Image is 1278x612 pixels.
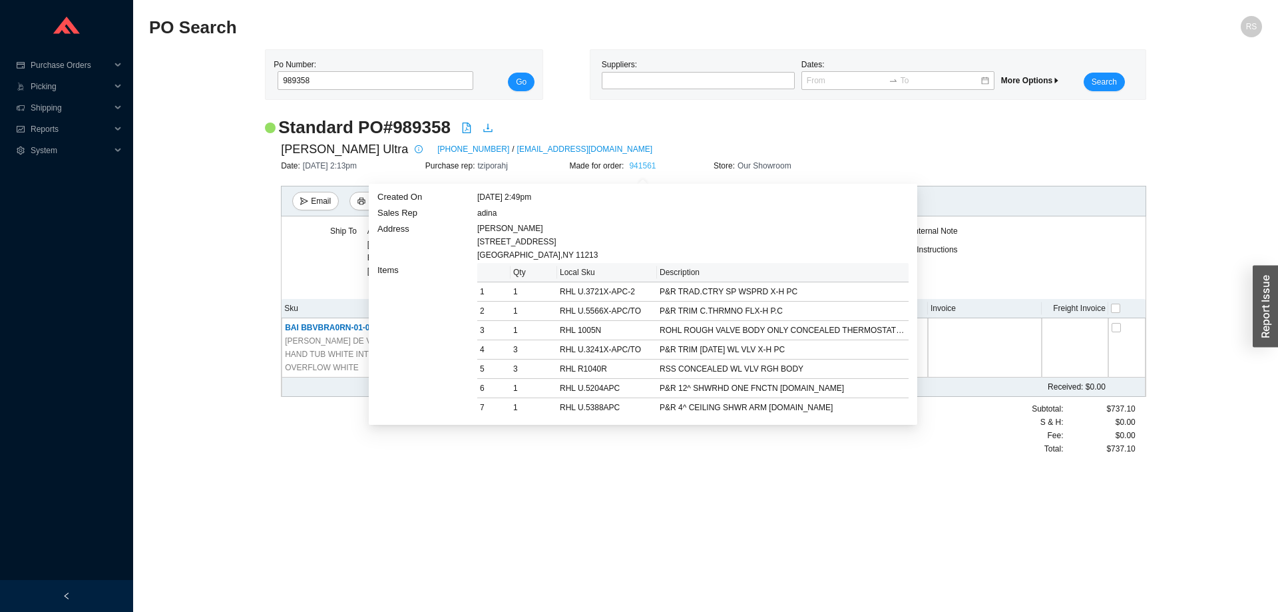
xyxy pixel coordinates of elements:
[511,379,557,398] td: 1
[657,302,909,321] td: P&R TRIM C.THRMNO FLX-H P.C
[511,340,557,360] td: 3
[1048,382,1083,392] span: Received:
[511,282,557,302] td: 1
[31,76,110,97] span: Picking
[330,226,357,236] span: Ship To
[557,340,657,360] td: RHL U.3241X-APC/TO
[511,360,557,379] td: 3
[557,263,657,282] th: Local Sku
[557,302,657,321] td: RHL U.5566X-APC/TO
[31,140,110,161] span: System
[557,321,657,340] td: RHL 1005N
[284,302,445,315] div: Sku
[1052,77,1060,85] span: caret-right
[477,340,511,360] td: 4
[477,190,909,206] td: [DATE] 2:49pm
[31,55,110,76] span: Purchase Orders
[657,398,909,418] td: P&R 4^ CEILING SHWR ARM P.CR
[807,74,886,87] input: From
[377,262,477,416] td: Items
[281,161,303,170] span: Date:
[377,221,477,262] td: Address
[508,73,534,91] button: Go
[31,119,110,140] span: Reports
[477,398,511,418] td: 7
[1064,416,1136,429] div: $0.00
[511,398,557,418] td: 1
[303,161,357,170] span: [DATE] 2:13pm
[1001,76,1060,85] span: More Options
[901,74,980,87] input: To
[657,379,909,398] td: P&R 12^ SHWRHD ONE FNCTN P.CR
[300,197,308,206] span: send
[477,302,511,321] td: 2
[1032,402,1063,416] span: Subtotal:
[274,58,469,91] div: Po Number:
[461,123,472,133] span: file-pdf
[477,321,511,340] td: 3
[311,194,331,208] span: Email
[477,379,511,398] td: 6
[557,360,657,379] td: RHL R1040R
[1040,416,1064,429] span: S & H:
[512,143,514,156] span: /
[281,139,408,159] span: [PERSON_NAME] Ultra
[1246,16,1257,37] span: RS
[367,224,447,264] div: AS Bath [STREET_ADDRESS] Edison , NJ 08820
[1092,75,1117,89] span: Search
[478,161,508,170] span: tziporahj
[408,140,427,158] button: info-circle
[912,226,958,236] span: Internal Note
[657,263,909,282] th: Description
[557,282,657,302] td: RHL U.3721X-APC-2
[349,192,393,210] button: printerPrint
[367,224,447,278] div: [PHONE_NUMBER]
[629,161,656,170] a: 941561
[477,282,511,302] td: 1
[16,61,25,69] span: credit-card
[1116,429,1136,442] span: $0.00
[889,76,898,85] span: to
[16,147,25,154] span: setting
[557,398,657,418] td: RHL U.5388APC
[516,75,527,89] span: Go
[738,161,791,170] span: Our Showroom
[285,323,428,332] span: BAI BBVBRA0RN-01-01
[917,245,957,254] span: Instructions
[1064,402,1136,416] div: $737.10
[477,205,909,221] td: adina
[357,197,365,206] span: printer
[483,123,493,133] span: download
[292,192,339,210] button: sendEmail
[16,125,25,133] span: fund
[477,360,511,379] td: 5
[657,360,909,379] td: RSS CONCEALED WL VLV RGH BODY
[598,58,798,91] div: Suppliers:
[1064,442,1136,456] div: $737.10
[483,123,493,136] a: download
[1047,429,1063,442] span: Fee :
[461,123,472,136] a: file-pdf
[425,161,478,170] span: Purchase rep:
[714,161,738,170] span: Store:
[31,97,110,119] span: Shipping
[1084,73,1125,91] button: Search
[798,58,998,91] div: Dates:
[63,592,71,600] span: left
[278,116,451,139] h2: Standard PO # 989358
[657,340,909,360] td: P&R TRIM FR 3/4 WL VLV X-H PC
[557,379,657,398] td: RHL U.5204APC
[411,145,426,153] span: info-circle
[569,161,626,170] span: Made for order:
[477,222,909,262] div: [PERSON_NAME] [STREET_ADDRESS] [GEOGRAPHIC_DATA] , NY 11213
[511,263,557,282] th: Qty
[377,205,477,221] td: Sales Rep
[437,143,509,156] a: [PHONE_NUMBER]
[149,16,984,39] h2: PO Search
[1044,442,1064,456] span: Total:
[517,143,652,156] a: [EMAIL_ADDRESS][DOMAIN_NAME]
[928,299,1042,318] th: Invoice
[285,334,445,374] span: [PERSON_NAME] DE VILLE 6030 RIGHT HAND TUB WHITE INTEGRATED OVERFLOW WHITE
[377,190,477,206] td: Created On
[511,321,557,340] td: 1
